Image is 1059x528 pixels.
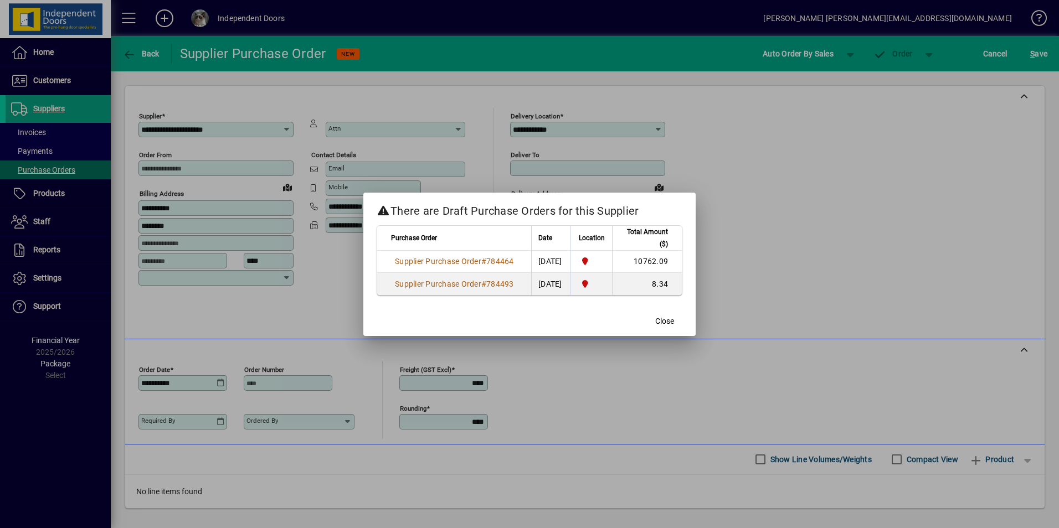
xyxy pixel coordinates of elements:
span: Supplier Purchase Order [395,257,481,266]
td: 8.34 [612,273,682,295]
span: Close [655,315,674,327]
span: Purchase Order [391,232,437,244]
span: Christchurch [578,278,605,290]
a: Supplier Purchase Order#784493 [391,278,518,290]
span: Location [579,232,605,244]
span: Christchurch [578,255,605,267]
span: # [481,279,486,288]
td: 10762.09 [612,251,682,273]
td: [DATE] [531,273,570,295]
span: 784493 [486,279,514,288]
button: Close [647,312,682,332]
td: [DATE] [531,251,570,273]
a: Supplier Purchase Order#784464 [391,255,518,267]
h2: There are Draft Purchase Orders for this Supplier [363,193,696,225]
span: Total Amount ($) [619,226,668,250]
span: Supplier Purchase Order [395,279,481,288]
span: # [481,257,486,266]
span: 784464 [486,257,514,266]
span: Date [538,232,552,244]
